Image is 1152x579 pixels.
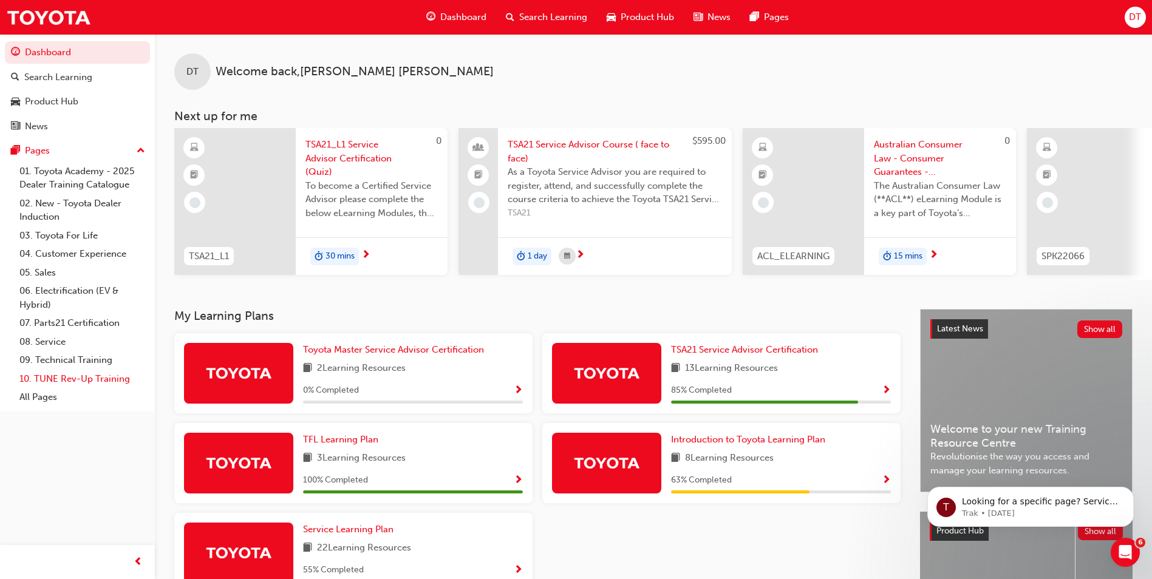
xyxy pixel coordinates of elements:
[750,10,759,25] span: pages-icon
[6,4,91,31] img: Trak
[303,361,312,376] span: book-icon
[11,146,20,157] span: pages-icon
[607,10,616,25] span: car-icon
[882,385,891,396] span: Show Progress
[317,541,411,556] span: 22 Learning Resources
[671,384,732,398] span: 85 % Completed
[1111,538,1140,567] iframe: Intercom live chat
[671,433,830,447] a: Introduction to Toyota Learning Plan
[436,135,441,146] span: 0
[15,226,150,245] a: 03. Toyota For Life
[190,140,199,156] span: learningResourceType_ELEARNING-icon
[5,41,150,64] a: Dashboard
[303,473,368,487] span: 100 % Completed
[573,452,640,473] img: Trak
[25,144,50,158] div: Pages
[303,433,383,447] a: TFL Learning Plan
[758,168,767,183] span: booktick-icon
[882,383,891,398] button: Show Progress
[514,563,523,578] button: Show Progress
[474,168,483,183] span: booktick-icon
[303,434,378,445] span: TFL Learning Plan
[1043,168,1051,183] span: booktick-icon
[576,250,585,261] span: next-icon
[882,475,891,486] span: Show Progress
[11,121,20,132] span: news-icon
[671,344,818,355] span: TSA21 Service Advisor Certification
[1136,538,1145,547] span: 6
[707,10,731,24] span: News
[514,473,523,488] button: Show Progress
[25,95,78,109] div: Product Hub
[514,385,523,396] span: Show Progress
[426,10,435,25] span: guage-icon
[758,140,767,156] span: learningResourceType_ELEARNING-icon
[15,162,150,194] a: 01. Toyota Academy - 2025 Dealer Training Catalogue
[508,165,722,206] span: As a Toyota Service Advisor you are required to register, attend, and successfully complete the c...
[684,5,740,30] a: news-iconNews
[597,5,684,30] a: car-iconProduct Hub
[883,249,891,265] span: duration-icon
[458,128,732,275] a: $595.00TSA21 Service Advisor Course ( face to face)As a Toyota Service Advisor you are required t...
[305,179,438,220] span: To become a Certified Service Advisor please complete the below eLearning Modules, the Service Ad...
[671,451,680,466] span: book-icon
[11,96,20,107] span: car-icon
[929,250,938,261] span: next-icon
[25,120,48,134] div: News
[685,451,774,466] span: 8 Learning Resources
[24,70,92,84] div: Search Learning
[174,309,901,323] h3: My Learning Plans
[417,5,496,30] a: guage-iconDashboard
[303,451,312,466] span: book-icon
[882,473,891,488] button: Show Progress
[1004,135,1010,146] span: 0
[11,47,20,58] span: guage-icon
[874,179,1006,220] span: The Australian Consumer Law (**ACL**) eLearning Module is a key part of Toyota’s compliance progr...
[315,249,323,265] span: duration-icon
[474,140,483,156] span: people-icon
[757,249,830,263] span: ACL_ELEARNING
[205,542,272,563] img: Trak
[305,138,438,179] span: TSA21_L1 Service Advisor Certification (Quiz)
[15,194,150,226] a: 02. New - Toyota Dealer Induction
[506,10,514,25] span: search-icon
[11,72,19,83] span: search-icon
[1129,10,1141,24] span: DT
[528,249,547,263] span: 1 day
[508,138,722,165] span: TSA21 Service Advisor Course ( face to face)
[5,39,150,140] button: DashboardSearch LearningProduct HubNews
[205,452,272,473] img: Trak
[325,249,355,263] span: 30 mins
[508,206,722,220] span: TSA21
[15,351,150,370] a: 09. Technical Training
[894,249,922,263] span: 15 mins
[303,523,398,537] a: Service Learning Plan
[361,250,370,261] span: next-icon
[15,282,150,314] a: 06. Electrification (EV & Hybrid)
[5,140,150,162] button: Pages
[303,344,484,355] span: Toyota Master Service Advisor Certification
[573,362,640,384] img: Trak
[474,197,485,208] span: learningRecordVerb_NONE-icon
[685,361,778,376] span: 13 Learning Resources
[564,249,570,264] span: calendar-icon
[671,473,732,487] span: 63 % Completed
[303,384,359,398] span: 0 % Completed
[671,434,825,445] span: Introduction to Toyota Learning Plan
[874,138,1006,179] span: Australian Consumer Law - Consumer Guarantees - eLearning module
[189,197,200,208] span: learningRecordVerb_NONE-icon
[920,309,1133,492] a: Latest NewsShow allWelcome to your new Training Resource CentreRevolutionise the way you access a...
[671,361,680,376] span: book-icon
[930,422,1122,450] span: Welcome to your new Training Resource Centre
[15,245,150,263] a: 04. Customer Experience
[740,5,799,30] a: pages-iconPages
[621,10,674,24] span: Product Hub
[303,541,312,556] span: book-icon
[5,115,150,138] a: News
[743,128,1016,275] a: 0ACL_ELEARNINGAustralian Consumer Law - Consumer Guarantees - eLearning moduleThe Australian Cons...
[5,66,150,89] a: Search Learning
[671,343,823,357] a: TSA21 Service Advisor Certification
[909,461,1152,546] iframe: Intercom notifications message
